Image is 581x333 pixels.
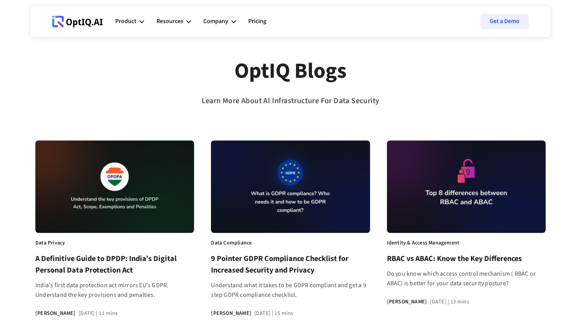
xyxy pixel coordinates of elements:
h3: A Definitive Guide to DPDP: India’s Digital Personal Data Protection Act [35,253,194,276]
a: Webflow Homepage [52,10,103,33]
a: Get a Demo [480,14,529,29]
div: Identity & Access Management [387,239,460,247]
a: Pricing [248,10,266,33]
div: Data Privacy [35,239,65,247]
div: [DATE] | 11 mins [79,310,118,317]
div: Company [203,10,236,33]
div: Data Compliance [211,239,252,247]
div: Understand what it takes to be GDPR compliant and get a 9 step GDPR compliance checklist. [211,281,370,300]
h3: RBAC vs ABAC: Know the Key Differences [387,253,546,264]
div: [PERSON_NAME] [35,310,76,317]
div: [PERSON_NAME] [387,298,427,306]
div: Resources [156,16,183,27]
div: OptIQ Blogs [202,58,380,85]
div: [DATE] | 15 mins [254,310,294,317]
div: Do you know which access control mechanism ( RBAC or ABAC) is better for your data security posture? [387,269,546,289]
div: India's first data protection act mirrors EU's GDPR. Understand the key provisions and penalties. [35,281,194,300]
div: [DATE] | 13 mins [430,298,469,306]
div: Product [115,10,144,33]
div: Product [115,16,136,27]
div: Resources [156,10,191,33]
h3: 9 Pointer GDPR Compliance Checklist for Increased Security and Privacy [211,253,370,276]
div: Company [203,16,228,27]
div: [PERSON_NAME] [211,310,251,317]
div: Learn More About AI Infrastructure For Data Security [202,94,380,108]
